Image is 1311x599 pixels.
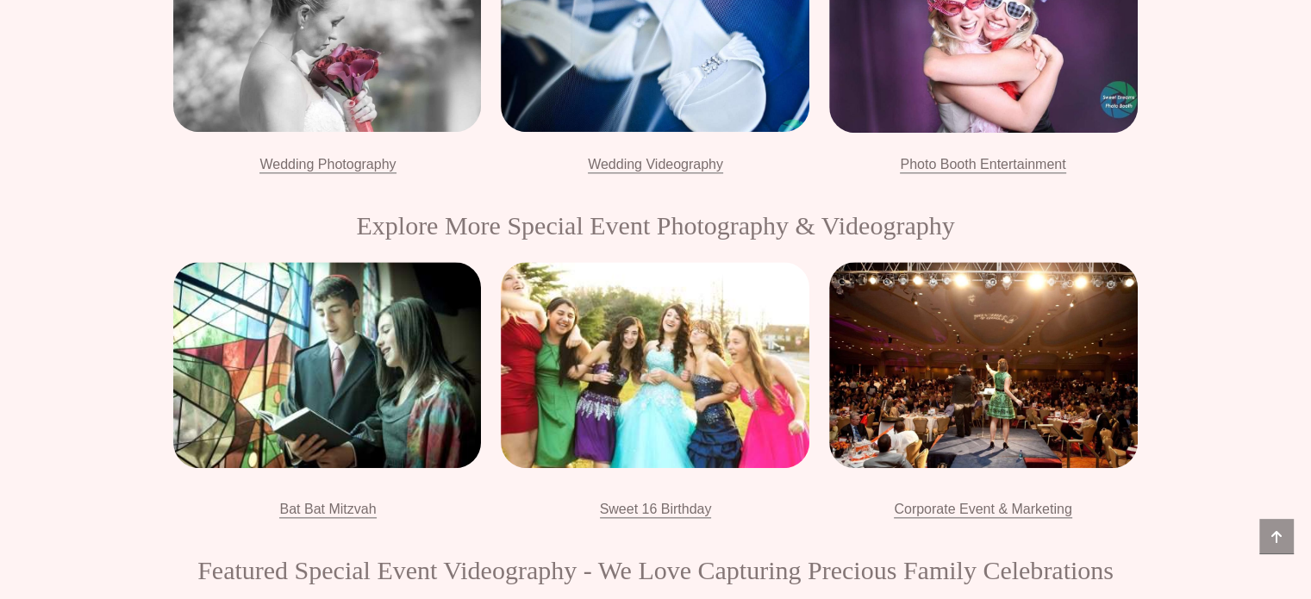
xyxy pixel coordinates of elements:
span: Wedding Photography [259,157,396,172]
span: Sweet 16 Birthday [600,502,712,516]
a: Bar Bat Mitzvah photography videography NJ [173,262,482,468]
a: best corporate event photography videography nj nyc [829,262,1138,468]
span: Wedding Videography [588,157,723,172]
a: Corporate Event & Marketing [894,498,1071,518]
a: Bat Bat Mitzvah [279,498,376,518]
span: Photo Booth Entertainment [900,157,1065,172]
span: Featured Special Event Videography - We Love Capturing Precious Family Celebrations [197,556,1114,584]
span: Corporate Event & Marketing [894,502,1071,516]
a: Wedding Videography [588,153,723,173]
span: Bat Bat Mitzvah [279,502,376,516]
span: Explore More Special Event Photography & Videography [356,211,954,240]
a: Wedding Photography [259,153,396,173]
a: Photo Booth Entertainment [900,153,1065,173]
a: Sweet 16 birthday photography videography NJ [501,262,809,468]
a: Sweet 16 Birthday [600,498,712,518]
